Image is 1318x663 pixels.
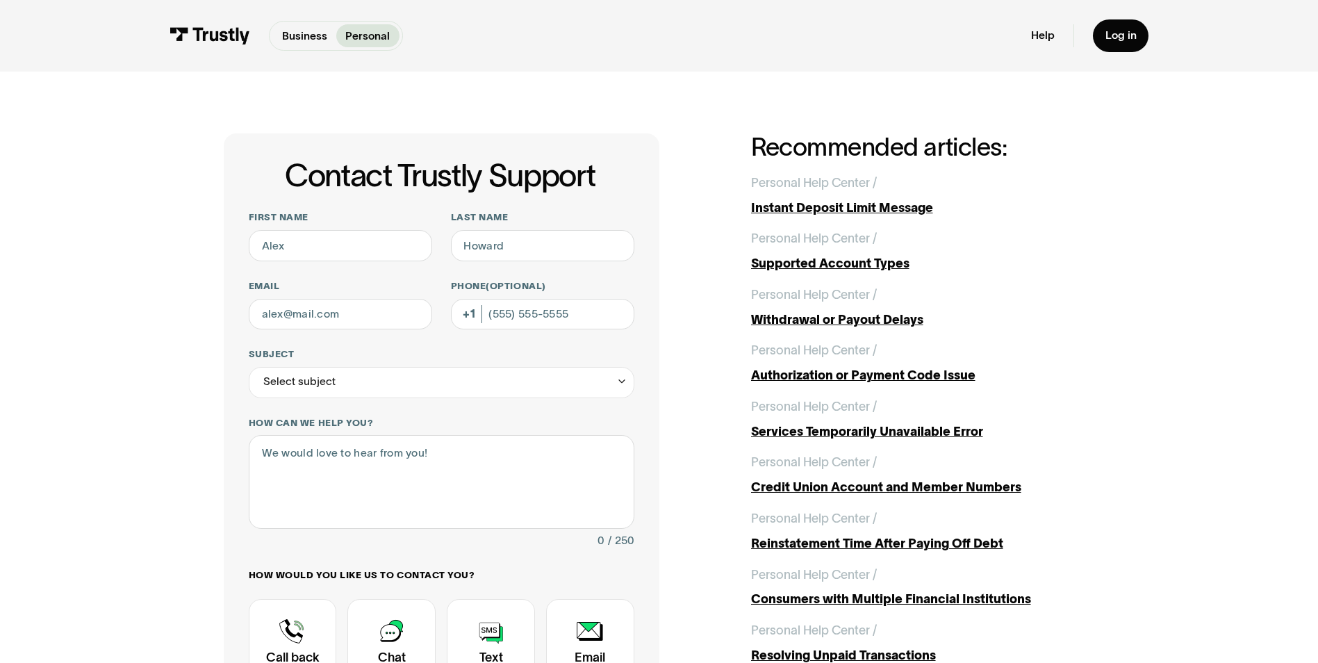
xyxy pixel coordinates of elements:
input: Alex [249,230,432,261]
div: Log in [1105,28,1137,42]
div: / 250 [608,532,634,550]
div: Select subject [263,373,336,391]
a: Personal Help Center /Withdrawal or Payout Delays [751,286,1095,329]
label: Subject [249,348,634,361]
div: Consumers with Multiple Financial Institutions [751,590,1095,609]
div: Personal Help Center / [751,621,877,640]
div: Instant Deposit Limit Message [751,199,1095,218]
span: (Optional) [486,281,545,291]
div: Personal Help Center / [751,286,877,304]
div: Personal Help Center / [751,509,877,528]
p: Business [282,28,327,44]
h1: Contact Trustly Support [246,158,634,193]
a: Personal Help Center /Reinstatement Time After Paying Off Debt [751,509,1095,553]
a: Log in [1093,19,1149,52]
div: Supported Account Types [751,254,1095,273]
div: Reinstatement Time After Paying Off Debt [751,534,1095,553]
h2: Recommended articles: [751,133,1095,161]
label: Email [249,280,432,293]
div: Personal Help Center / [751,229,877,248]
input: alex@mail.com [249,299,432,330]
input: Howard [451,230,634,261]
div: Personal Help Center / [751,566,877,584]
a: Personal Help Center /Consumers with Multiple Financial Institutions [751,566,1095,609]
div: Select subject [249,367,634,398]
div: Credit Union Account and Member Numbers [751,478,1095,497]
div: Withdrawal or Payout Delays [751,311,1095,329]
label: How would you like us to contact you? [249,569,634,582]
a: Business [272,24,336,47]
a: Help [1031,28,1055,42]
div: Services Temporarily Unavailable Error [751,423,1095,441]
div: 0 [598,532,604,550]
a: Personal Help Center /Authorization or Payment Code Issue [751,341,1095,385]
a: Personal Help Center /Instant Deposit Limit Message [751,174,1095,218]
div: Personal Help Center / [751,453,877,472]
div: Personal Help Center / [751,398,877,416]
a: Personal Help Center /Credit Union Account and Member Numbers [751,453,1095,497]
a: Personal [336,24,399,47]
label: How can we help you? [249,417,634,429]
label: Phone [451,280,634,293]
a: Personal Help Center /Supported Account Types [751,229,1095,273]
label: Last name [451,211,634,224]
div: Authorization or Payment Code Issue [751,366,1095,385]
a: Personal Help Center /Services Temporarily Unavailable Error [751,398,1095,441]
p: Personal [345,28,390,44]
img: Trustly Logo [170,27,250,44]
label: First name [249,211,432,224]
div: Personal Help Center / [751,174,877,193]
input: (555) 555-5555 [451,299,634,330]
div: Personal Help Center / [751,341,877,360]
